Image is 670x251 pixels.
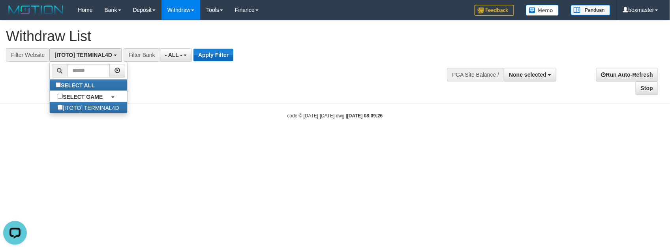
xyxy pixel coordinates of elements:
[596,68,658,81] a: Run Auto-Refresh
[160,48,192,62] button: - ALL -
[124,48,160,62] div: Filter Bank
[287,113,383,119] small: code © [DATE]-[DATE] dwg |
[526,5,559,16] img: Button%20Memo.svg
[193,49,233,61] button: Apply Filter
[3,3,27,27] button: Open LiveChat chat widget
[6,4,66,16] img: MOTION_logo.png
[50,102,127,113] label: [ITOTO] TERMINAL4D
[49,48,122,62] button: [ITOTO] TERMINAL4D
[50,79,103,91] label: SELECT ALL
[6,48,49,62] div: Filter Website
[509,72,546,78] span: None selected
[571,5,610,15] img: panduan.png
[63,94,103,100] b: SELECT GAME
[636,81,658,95] a: Stop
[475,5,514,16] img: Feedback.jpg
[6,28,439,44] h1: Withdraw List
[54,52,112,58] span: [ITOTO] TERMINAL4D
[347,113,383,119] strong: [DATE] 08:09:26
[58,94,63,99] input: SELECT GAME
[58,105,63,110] input: [ITOTO] TERMINAL4D
[504,68,556,81] button: None selected
[50,91,127,102] a: SELECT GAME
[56,82,61,87] input: SELECT ALL
[447,68,504,81] div: PGA Site Balance /
[165,52,182,58] span: - ALL -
